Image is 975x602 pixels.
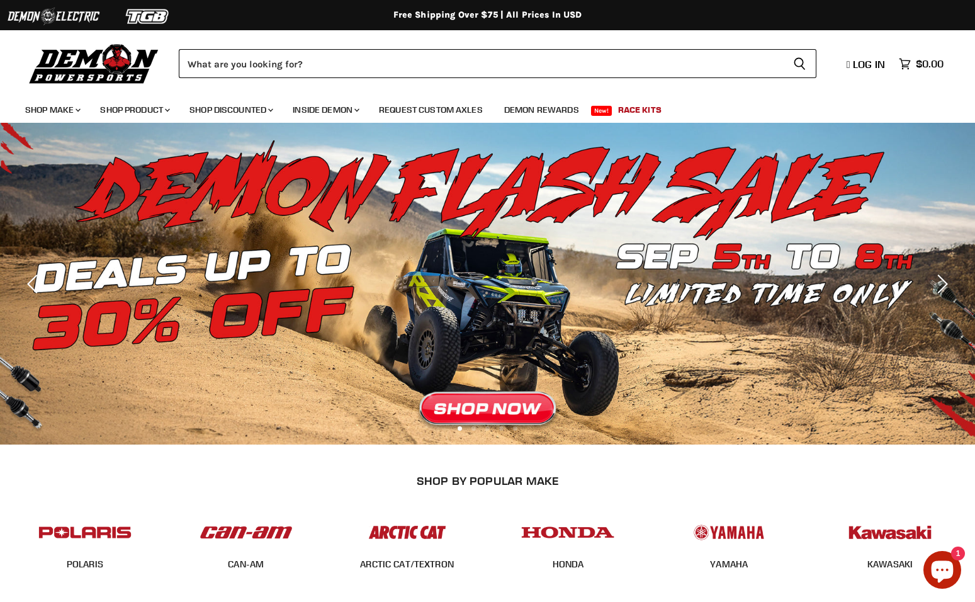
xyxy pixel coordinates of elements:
[360,559,454,571] span: ARCTIC CAT/TEXTRON
[67,559,103,570] a: POLARIS
[513,426,517,431] li: Page dot 5
[91,97,178,123] a: Shop Product
[180,97,281,123] a: Shop Discounted
[358,513,456,552] img: POPULAR_MAKE_logo_3_027535af-6171-4c5e-a9bc-f0eccd05c5d6.jpg
[495,97,589,123] a: Demon Rewards
[197,513,295,552] img: POPULAR_MAKE_logo_1_adc20308-ab24-48c4-9fac-e3c1a623d575.jpg
[553,559,584,571] span: HONDA
[591,106,612,116] span: New!
[519,513,617,552] img: POPULAR_MAKE_logo_4_4923a504-4bac-4306-a1be-165a52280178.jpg
[228,559,264,570] a: CAN-AM
[853,58,885,71] span: Log in
[16,92,940,123] ul: Main menu
[25,41,163,86] img: Demon Powersports
[609,97,671,123] a: Race Kits
[920,551,965,592] inbox-online-store-chat: Shopify online store chat
[36,513,134,552] img: POPULAR_MAKE_logo_2_dba48cf1-af45-46d4-8f73-953a0f002620.jpg
[6,4,101,28] img: Demon Electric Logo 2
[471,426,476,431] li: Page dot 2
[867,559,913,571] span: KAWASAKI
[67,559,103,571] span: POLARIS
[783,49,816,78] button: Search
[458,426,462,431] li: Page dot 1
[553,559,584,570] a: HONDA
[16,474,960,487] h2: SHOP BY POPULAR MAKE
[710,559,748,571] span: YAMAHA
[228,559,264,571] span: CAN-AM
[680,513,778,552] img: POPULAR_MAKE_logo_5_20258e7f-293c-4aac-afa8-159eaa299126.jpg
[179,49,783,78] input: Search
[867,559,913,570] a: KAWASAKI
[710,559,748,570] a: YAMAHA
[16,97,88,123] a: Shop Make
[360,559,454,570] a: ARCTIC CAT/TEXTRON
[485,426,490,431] li: Page dot 3
[841,513,939,552] img: POPULAR_MAKE_logo_6_76e8c46f-2d1e-4ecc-b320-194822857d41.jpg
[893,55,950,73] a: $0.00
[916,58,944,70] span: $0.00
[841,59,893,70] a: Log in
[22,271,47,297] button: Previous
[179,49,816,78] form: Product
[928,271,953,297] button: Next
[369,97,492,123] a: Request Custom Axles
[283,97,367,123] a: Inside Demon
[101,4,195,28] img: TGB Logo 2
[499,426,504,431] li: Page dot 4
